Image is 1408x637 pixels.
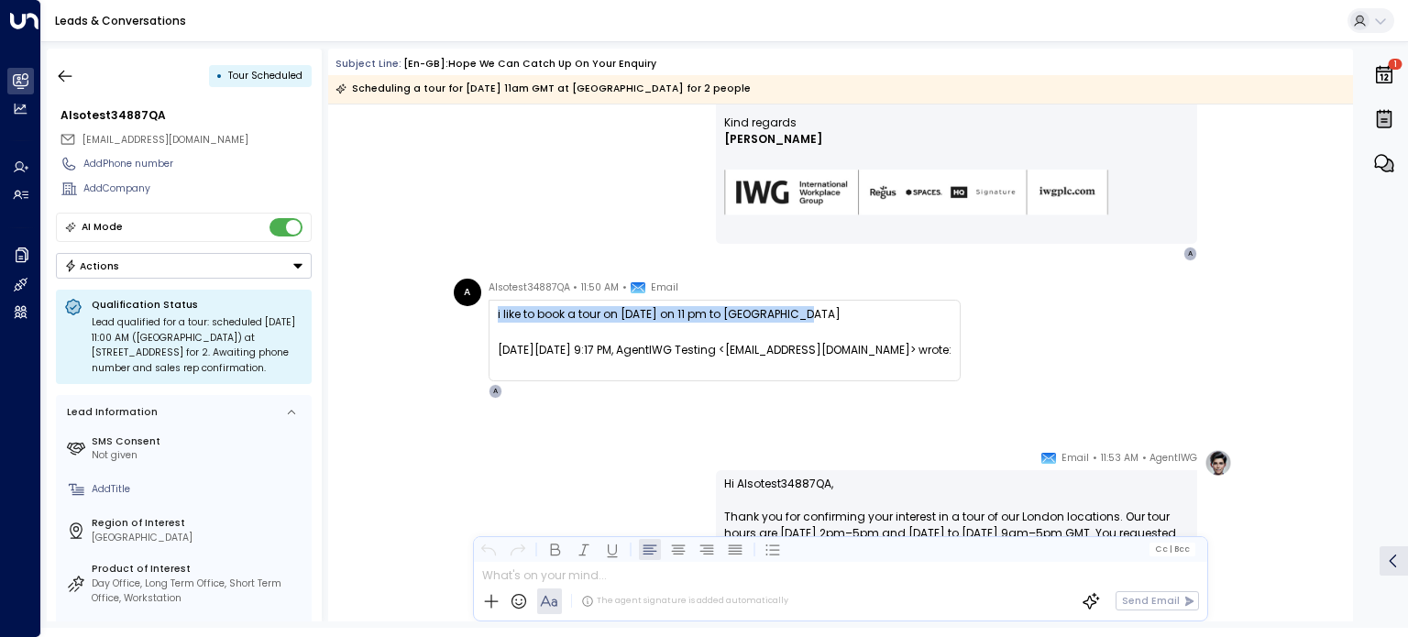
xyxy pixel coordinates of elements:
[581,279,619,297] span: 11:50 AM
[83,181,312,196] div: AddCompany
[498,342,951,375] div: [DATE][DATE] 9:17 PM, AgentIWG Testing <[EMAIL_ADDRESS][DOMAIN_NAME]> wrote:
[1183,247,1198,261] div: A
[1061,449,1089,467] span: Email
[1369,55,1400,95] button: 1
[1149,449,1197,467] span: AgentIWG
[64,259,120,272] div: Actions
[62,405,158,420] div: Lead Information
[92,516,306,531] label: Region of Interest
[55,13,186,28] a: Leads & Conversations
[228,69,302,82] span: Tour Scheduled
[403,57,656,71] div: [en-GB]:Hope we can catch up on your enquiry
[724,131,822,148] span: [PERSON_NAME]
[724,115,797,131] span: Kind regards
[724,170,1109,216] img: AIorK4zU2Kz5WUNqa9ifSKC9jFH1hjwenjvh85X70KBOPduETvkeZu4OqG8oPuqbwvp3xfXcMQJCRtwYb-SG
[1204,449,1232,477] img: profile-logo.png
[1169,544,1171,554] span: |
[1142,449,1147,467] span: •
[216,63,223,88] div: •
[82,218,123,236] div: AI Mode
[92,577,306,606] div: Day Office, Long Term Office, Short Term Office, Workstation
[1093,449,1097,467] span: •
[92,562,306,577] label: Product of Interest
[92,482,306,497] div: AddTitle
[83,157,312,171] div: AddPhone number
[82,133,248,148] span: alsotest34887qa@proton.me
[1101,449,1138,467] span: 11:53 AM
[498,306,951,323] div: i like to book a tour on [DATE] on 11 pm to [GEOGRAPHIC_DATA]
[581,595,788,608] div: The agent signature is added automatically
[82,133,248,147] span: [EMAIL_ADDRESS][DOMAIN_NAME]
[92,448,306,463] div: Not given
[335,57,401,71] span: Subject Line:
[1149,543,1195,555] button: Cc|Bcc
[56,253,312,279] div: Button group with a nested menu
[1155,544,1190,554] span: Cc Bcc
[573,279,577,297] span: •
[92,298,303,312] p: Qualification Status
[92,315,303,376] div: Lead qualified for a tour: scheduled [DATE] 11:00 AM ([GEOGRAPHIC_DATA]) at [STREET_ADDRESS] for ...
[92,531,306,545] div: [GEOGRAPHIC_DATA]
[60,107,312,124] div: Alsotest34887QA
[622,279,627,297] span: •
[489,279,570,297] span: Alsotest34887QA
[1389,59,1402,70] span: 1
[506,538,528,560] button: Redo
[454,279,481,306] div: A
[651,279,678,297] span: Email
[724,115,1189,238] div: Signature
[56,253,312,279] button: Actions
[489,384,503,399] div: A
[478,538,500,560] button: Undo
[335,80,751,98] div: Scheduling a tour for [DATE] 11am GMT at [GEOGRAPHIC_DATA] for 2 people
[92,434,306,449] label: SMS Consent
